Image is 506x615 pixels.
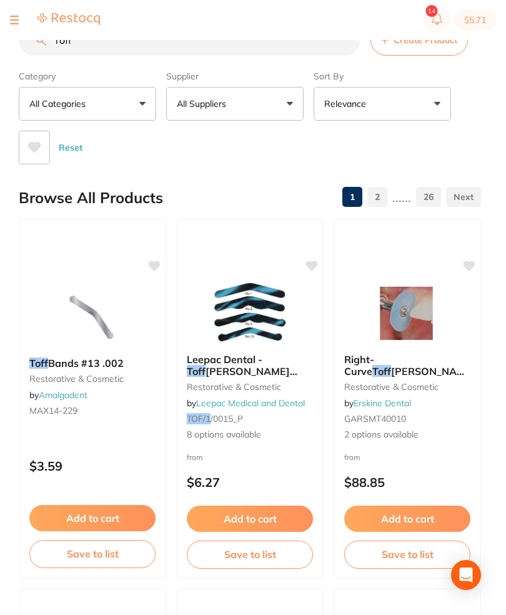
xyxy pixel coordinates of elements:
[324,97,371,110] p: Relevance
[454,10,496,30] button: $5.71
[314,87,451,121] button: Relevance
[392,190,411,204] p: ......
[29,374,156,384] small: restorative & cosmetic
[29,459,156,473] p: $3.59
[354,397,411,409] a: Erskine Dental
[19,71,156,82] label: Category
[367,281,448,344] img: Right-Curve Tofflemire Matrix Bands 100pk
[344,429,470,441] span: 2 options available
[48,357,124,369] span: Bands #13 .002
[29,505,156,531] button: Add to cart
[29,97,91,110] p: All Categories
[344,354,470,377] b: Right-Curve Tofflemire Matrix Bands 100pk
[29,540,156,567] button: Save to list
[344,541,470,568] button: Save to list
[19,24,360,56] input: Search Products
[344,413,406,424] span: GARSMT40010
[342,184,362,209] a: 1
[37,12,100,27] a: Restocq Logo
[29,405,77,416] span: MAX14-229
[187,397,305,409] span: by
[451,560,481,590] div: Open Intercom Messenger
[37,12,100,26] img: Restocq Logo
[166,87,304,121] button: All Suppliers
[344,365,475,389] span: [PERSON_NAME] Matrix Bands 100pk
[344,506,470,532] button: Add to cart
[19,189,163,207] h2: Browse All Products
[187,429,313,441] span: 8 options available
[211,413,243,424] span: /0015_P
[370,24,468,56] button: Create Product
[177,97,231,110] p: All Suppliers
[187,452,203,462] span: from
[314,71,451,82] label: Sort By
[29,357,48,369] em: Toff
[372,365,391,377] em: Toff
[344,475,470,489] p: $88.85
[187,413,211,424] em: TOF/1
[187,365,297,401] span: [PERSON_NAME] Bands - High Quality Dental Product
[344,353,374,377] span: Right-Curve
[187,541,313,568] button: Save to list
[39,389,87,401] a: Amalgadent
[166,71,304,82] label: Supplier
[344,452,360,462] span: from
[52,285,133,347] img: Toff Bands #13 .002
[367,184,387,209] a: 2
[19,87,156,121] button: All Categories
[187,475,313,489] p: $6.27
[29,389,87,401] span: by
[187,506,313,532] button: Add to cart
[344,382,470,392] small: restorative & cosmetic
[416,184,441,209] a: 26
[29,357,156,369] b: Toff Bands #13 .002
[187,353,262,366] span: Leepac Dental -
[344,397,411,409] span: by
[55,131,86,164] button: Reset
[209,281,290,344] img: Leepac Dental - Tofflemire Bands - High Quality Dental Product
[187,354,313,377] b: Leepac Dental - Tofflemire Bands - High Quality Dental Product
[394,35,457,45] span: Create Product
[196,397,305,409] a: Leepac Medical and Dental
[187,382,313,392] small: restorative & cosmetic
[187,365,206,377] em: Toff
